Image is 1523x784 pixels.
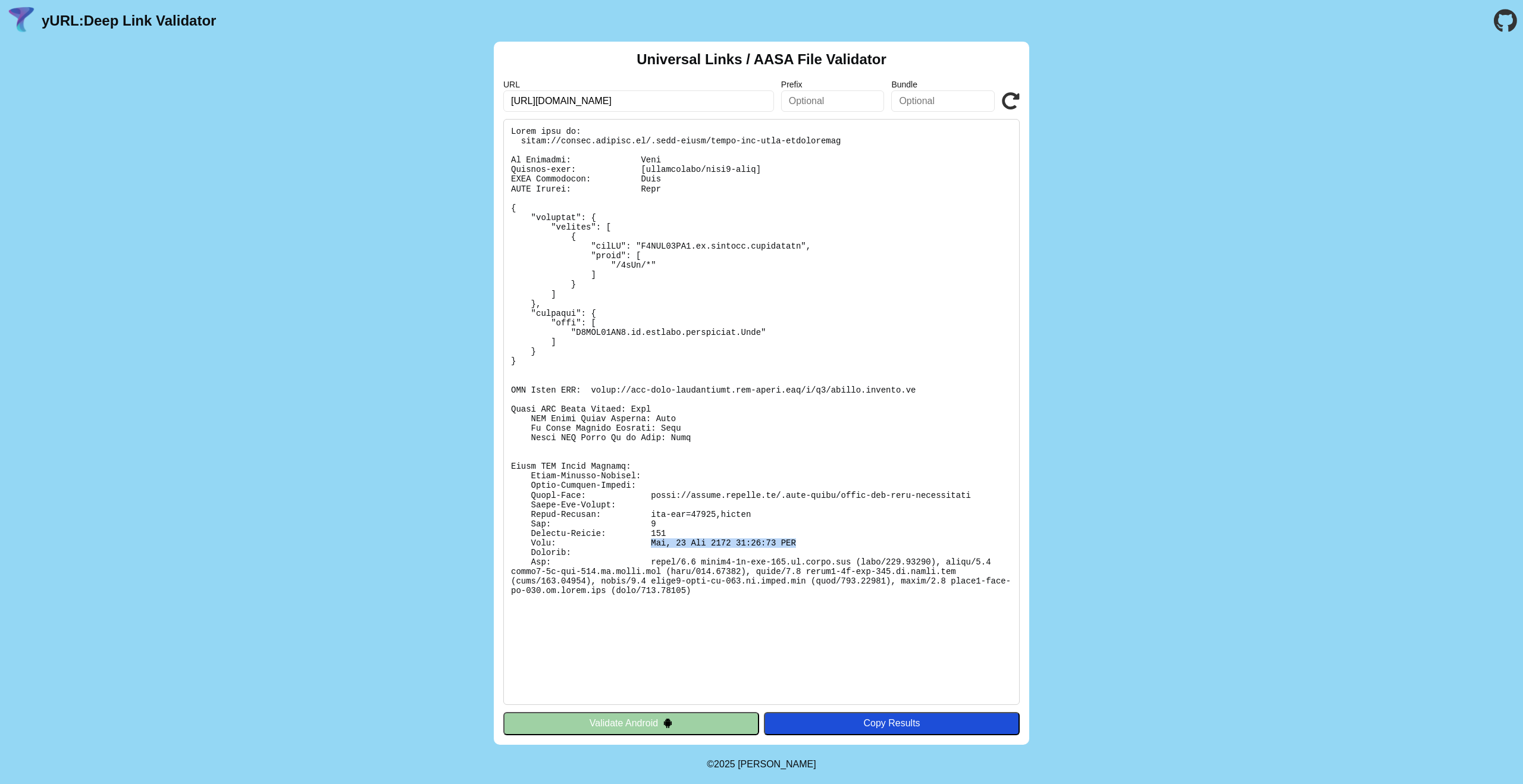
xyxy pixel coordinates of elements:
[764,712,1020,735] button: Copy Results
[770,718,1014,729] div: Copy Results
[503,90,774,112] input: Required
[6,5,37,36] img: yURL Logo
[503,712,759,735] button: Validate Android
[781,90,885,112] input: Optional
[42,12,216,29] a: yURL:Deep Link Validator
[891,90,995,112] input: Optional
[503,119,1020,705] pre: Lorem ipsu do: sitam://consec.adipisc.el/.sedd-eiusm/tempo-inc-utla-etdoloremag Al Enimadmi: Veni...
[663,718,673,728] img: droidIcon.svg
[781,80,885,89] label: Prefix
[707,745,816,784] footer: ©
[637,51,886,68] h2: Universal Links / AASA File Validator
[714,759,735,769] span: 2025
[891,80,995,89] label: Bundle
[738,759,816,769] a: Michael Ibragimchayev's Personal Site
[503,80,774,89] label: URL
